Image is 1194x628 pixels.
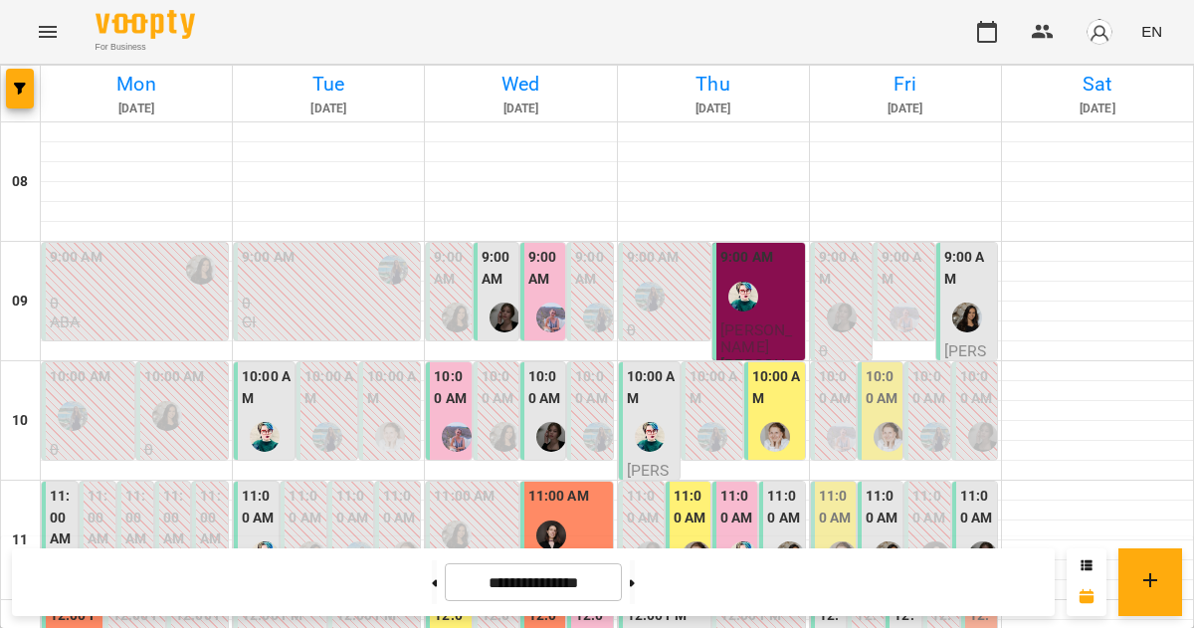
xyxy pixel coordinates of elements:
[952,303,982,332] img: Оксана Шкалей
[428,100,613,118] h6: [DATE]
[536,303,566,332] img: Вікторія Ангела
[242,314,256,330] p: СІ
[442,521,472,550] img: Оксана Шкалей
[575,366,608,409] label: 10:00 AM
[1086,18,1113,46] img: avatar_s.png
[186,255,216,285] img: Оксана Шкалей
[434,486,495,508] label: 11:00 AM
[242,366,291,409] label: 10:00 AM
[250,422,280,452] img: Тетяна Кострицька
[1005,100,1190,118] h6: [DATE]
[50,314,80,330] p: АВА
[728,282,758,312] div: Тетяна Кострицька
[528,486,589,508] label: 11:00 AM
[583,422,613,452] div: Ліліана Честнова
[200,486,224,550] label: 11:00 AM
[383,486,416,528] label: 11:00 AM
[635,422,665,452] img: Тетяна Кострицька
[621,100,806,118] h6: [DATE]
[144,459,174,476] p: АВА
[536,422,566,452] img: Данюк Дарина
[1141,21,1162,42] span: EN
[490,303,519,332] img: Данюк Дарина
[304,366,353,409] label: 10:00 AM
[375,422,405,452] img: Ольга Фурт
[50,247,102,269] label: 9:00 AM
[44,100,229,118] h6: [DATE]
[819,247,868,290] label: 9:00 AM
[88,486,111,550] label: 11:00 AM
[720,356,801,408] p: [PERSON_NAME] діагностика
[536,521,566,550] img: Жук Вікторія
[767,486,800,528] label: 11:00 AM
[378,255,408,285] img: Ліліана Честнова
[482,366,514,409] label: 10:00 AM
[242,295,416,312] p: 0
[312,422,342,452] img: Ліліана Честнова
[442,422,472,452] img: Вікторія Ангела
[627,366,676,409] label: 10:00 AM
[50,486,74,550] label: 11:00 AM
[236,69,421,100] h6: Tue
[752,366,801,409] label: 10:00 AM
[819,342,868,359] p: 0
[627,461,670,515] span: [PERSON_NAME]
[882,247,930,290] label: 9:00 AM
[12,529,28,551] h6: 11
[813,100,998,118] h6: [DATE]
[50,366,110,388] label: 10:00 AM
[163,486,187,550] label: 11:00 AM
[528,366,561,409] label: 10:00 AM
[12,171,28,193] h6: 08
[152,401,182,431] img: Оксана Шкалей
[621,69,806,100] h6: Thu
[690,366,738,409] label: 10:00 AM
[367,366,416,409] label: 10:00 AM
[50,295,224,312] p: 0
[819,366,852,409] label: 10:00 AM
[236,100,421,118] h6: [DATE]
[813,69,998,100] h6: Fri
[827,303,857,332] div: Данюк Дарина
[144,441,225,458] p: 0
[434,247,467,290] label: 9:00 AM
[528,247,561,290] label: 9:00 AM
[968,422,998,452] img: Данюк Дарина
[583,303,613,332] div: Ліліана Честнова
[434,366,467,409] label: 10:00 AM
[50,459,64,476] p: СІ
[960,486,993,528] label: 11:00 AM
[242,247,295,269] label: 9:00 AM
[920,422,950,452] img: Ліліана Честнова
[960,366,993,409] label: 10:00 AM
[912,366,945,409] label: 10:00 AM
[760,422,790,452] div: Ольга Фурт
[635,282,665,312] div: Ліліана Честнова
[819,486,852,528] label: 11:00 AM
[627,486,660,528] label: 11:00 AM
[428,69,613,100] h6: Wed
[575,247,608,290] label: 9:00 AM
[890,303,919,332] img: Вікторія Ангела
[627,339,641,356] p: СІ
[697,422,727,452] img: Ліліана Честнова
[912,486,945,528] label: 11:00 AM
[58,401,88,431] img: Ліліана Честнова
[44,69,229,100] h6: Mon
